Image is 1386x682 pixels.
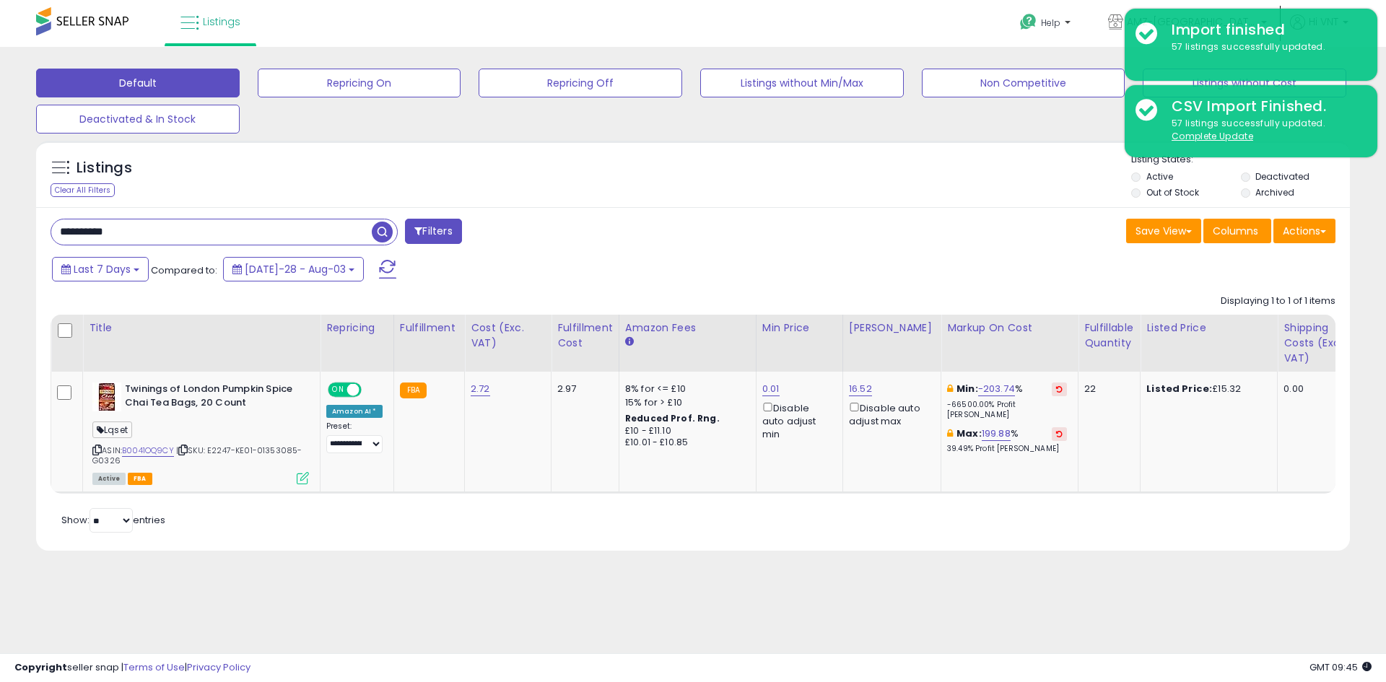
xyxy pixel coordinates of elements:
[956,427,982,440] b: Max:
[1146,186,1199,198] label: Out of Stock
[1213,224,1258,238] span: Columns
[92,382,121,411] img: 519vD38SVCL._SL40_.jpg
[89,320,314,336] div: Title
[1146,382,1212,395] b: Listed Price:
[1008,2,1085,47] a: Help
[326,405,383,418] div: Amazon AI *
[77,158,132,178] h5: Listings
[258,69,461,97] button: Repricing On
[125,382,300,413] b: Twinings of London Pumpkin Spice Chai Tea Bags, 20 Count
[625,382,745,395] div: 8% for <= £10
[1041,17,1060,29] span: Help
[1126,219,1201,243] button: Save View
[92,382,309,483] div: ASIN:
[1143,69,1346,97] button: Listings without Cost
[947,382,1067,419] div: %
[1161,96,1367,117] div: CSV Import Finished.
[1203,219,1271,243] button: Columns
[557,382,608,395] div: 2.97
[51,183,115,197] div: Clear All Filters
[400,382,427,398] small: FBA
[941,315,1078,372] th: The percentage added to the cost of goods (COGS) that forms the calculator for Min & Max prices.
[326,421,383,454] div: Preset:
[92,473,126,485] span: All listings currently available for purchase on Amazon
[849,320,935,336] div: [PERSON_NAME]
[1172,130,1253,142] u: Complete Update
[329,384,347,396] span: ON
[479,69,682,97] button: Repricing Off
[326,320,388,336] div: Repricing
[52,257,149,281] button: Last 7 Days
[978,382,1015,396] a: -203.74
[1019,13,1037,31] i: Get Help
[471,320,545,351] div: Cost (Exc. VAT)
[203,14,240,29] span: Listings
[947,320,1072,336] div: Markup on Cost
[1084,382,1129,395] div: 22
[1283,382,1353,395] div: 0.00
[1146,320,1271,336] div: Listed Price
[700,69,904,97] button: Listings without Min/Max
[625,437,745,449] div: £10.01 - £10.85
[1255,186,1294,198] label: Archived
[947,444,1067,454] p: 39.49% Profit [PERSON_NAME]
[956,382,978,395] b: Min:
[1221,294,1335,308] div: Displaying 1 to 1 of 1 items
[1161,19,1367,40] div: Import finished
[1146,170,1173,183] label: Active
[1084,320,1134,351] div: Fulfillable Quantity
[625,396,745,409] div: 15% for > £10
[471,382,490,396] a: 2.72
[762,382,780,396] a: 0.01
[849,400,930,428] div: Disable auto adjust max
[1283,320,1358,366] div: Shipping Costs (Exc. VAT)
[922,69,1125,97] button: Non Competitive
[557,320,613,351] div: Fulfillment Cost
[625,320,750,336] div: Amazon Fees
[128,473,152,485] span: FBA
[625,425,745,437] div: £10 - £11.10
[92,445,302,466] span: | SKU: E2247-KE01-01353085-G0326
[245,262,346,276] span: [DATE]-28 - Aug-03
[1161,117,1367,144] div: 57 listings successfully updated.
[92,421,132,438] span: Lqset
[61,513,165,527] span: Show: entries
[1273,219,1335,243] button: Actions
[762,400,832,442] div: Disable auto adjust min
[947,400,1067,420] p: -66500.00% Profit [PERSON_NAME]
[36,105,240,134] button: Deactivated & In Stock
[405,219,461,244] button: Filters
[359,384,383,396] span: OFF
[1161,40,1367,54] div: 57 listings successfully updated.
[1131,153,1349,167] p: Listing States:
[1255,170,1309,183] label: Deactivated
[151,263,217,277] span: Compared to:
[223,257,364,281] button: [DATE]-28 - Aug-03
[947,427,1067,454] div: %
[36,69,240,97] button: Default
[625,336,634,349] small: Amazon Fees.
[74,262,131,276] span: Last 7 Days
[982,427,1011,441] a: 199.88
[400,320,458,336] div: Fulfillment
[122,445,174,457] a: B0041OQ9CY
[625,412,720,424] b: Reduced Prof. Rng.
[762,320,837,336] div: Min Price
[849,382,872,396] a: 16.52
[1146,382,1266,395] div: £15.32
